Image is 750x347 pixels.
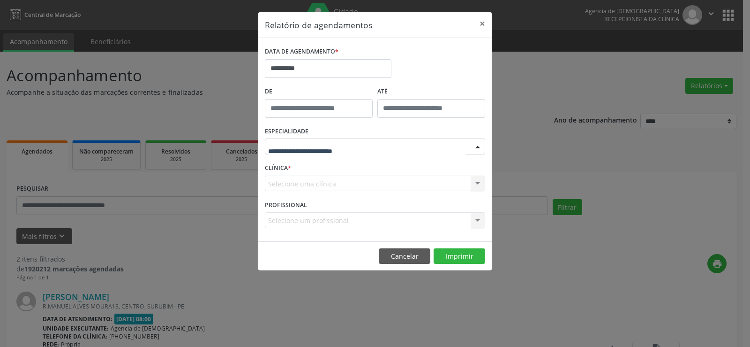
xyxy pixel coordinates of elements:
label: De [265,85,373,99]
label: ESPECIALIDADE [265,124,308,139]
button: Close [473,12,492,35]
label: DATA DE AGENDAMENTO [265,45,338,59]
h5: Relatório de agendamentos [265,19,372,31]
label: ATÉ [377,85,485,99]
